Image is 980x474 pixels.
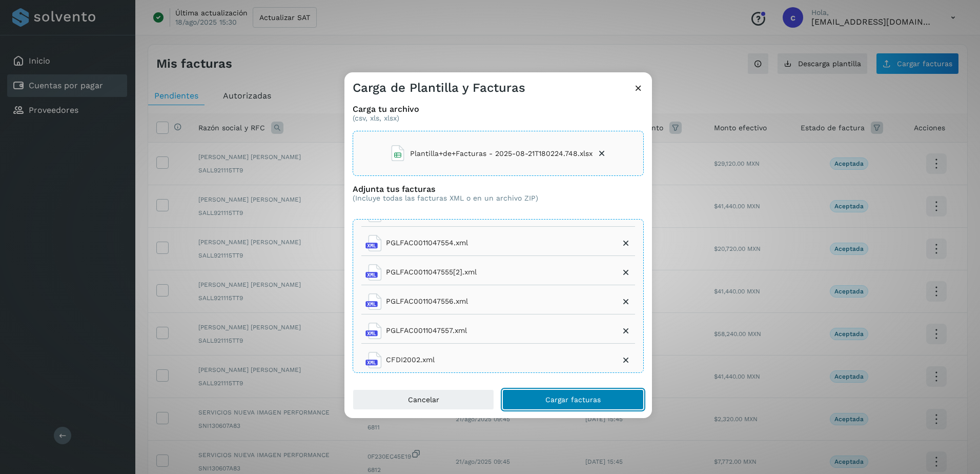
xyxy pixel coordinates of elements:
h3: Adjunta tus facturas [353,184,538,194]
button: Cancelar [353,389,494,410]
span: PGLFAC0011047554.xml [386,238,468,248]
button: Cargar facturas [502,389,644,410]
span: CFDI2002.xml [386,354,435,365]
span: PGLFAC0011047557.xml [386,325,467,336]
p: (Incluye todas las facturas XML o en un archivo ZIP) [353,194,538,203]
span: Plantilla+de+Facturas - 2025-08-21T180224.748.xlsx [410,148,593,159]
span: Cargar facturas [545,396,601,403]
h3: Carga de Plantilla y Facturas [353,81,525,95]
h3: Carga tu archivo [353,104,644,114]
span: PGLFAC0011047556.xml [386,296,468,307]
span: Cancelar [408,396,439,403]
p: (csv, xls, xlsx) [353,114,644,123]
span: PGLFAC0011047555[2].xml [386,267,477,278]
